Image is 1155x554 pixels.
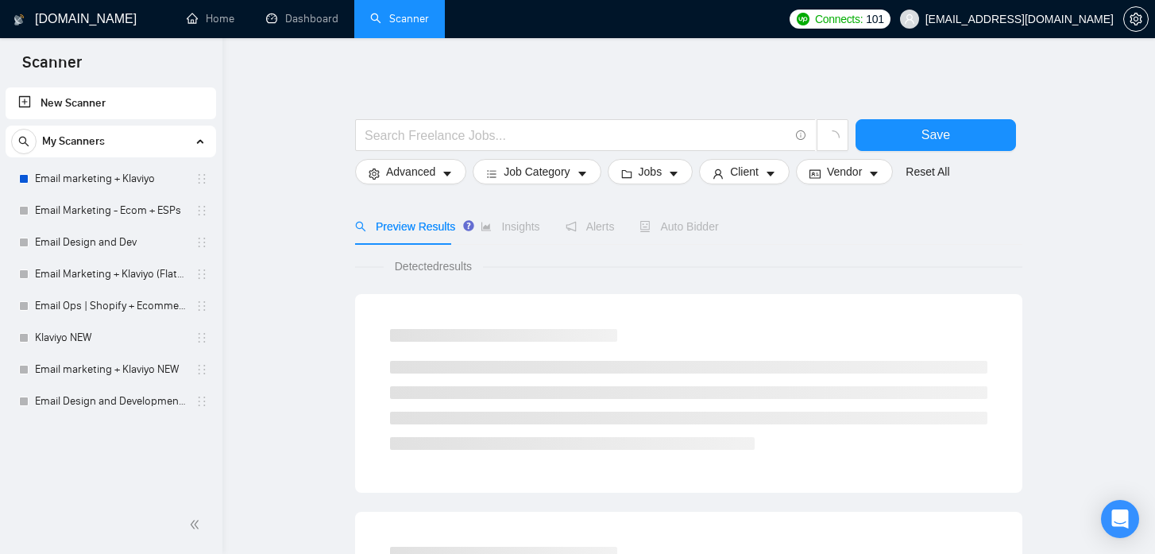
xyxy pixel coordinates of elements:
a: Reset All [906,163,949,180]
a: searchScanner [370,12,429,25]
span: Scanner [10,51,95,84]
span: Vendor [827,163,862,180]
a: homeHome [187,12,234,25]
span: Detected results [384,258,483,275]
span: caret-down [765,168,776,180]
img: upwork-logo.png [797,13,809,25]
span: holder [195,268,208,281]
a: Email marketing + Klaviyo [35,163,186,195]
button: setting [1123,6,1149,32]
span: area-chart [481,221,492,232]
span: robot [639,221,651,232]
span: loading [825,130,840,145]
span: My Scanners [42,126,105,157]
span: setting [1124,13,1148,25]
span: holder [195,363,208,376]
span: holder [195,204,208,217]
span: caret-down [668,168,679,180]
span: info-circle [796,130,806,141]
span: idcard [809,168,821,180]
span: user [713,168,724,180]
div: Open Intercom Messenger [1101,500,1139,538]
a: Email Marketing - Ecom + ESPs [35,195,186,227]
span: Connects: [815,10,863,28]
span: notification [566,221,577,232]
span: Alerts [566,220,615,233]
span: holder [195,331,208,344]
a: Email Design and Dev [35,227,186,258]
li: My Scanners [6,126,216,417]
img: logo [14,7,25,33]
span: caret-down [577,168,588,180]
span: Preview Results [355,220,455,233]
a: Email Design and Development (Structured Logic) [35,385,186,417]
span: Client [730,163,759,180]
span: search [355,221,366,232]
span: 101 [866,10,883,28]
li: New Scanner [6,87,216,119]
span: caret-down [868,168,879,180]
a: Klaviyo NEW [35,322,186,354]
span: holder [195,300,208,312]
span: Job Category [504,163,570,180]
span: folder [621,168,632,180]
button: Save [856,119,1016,151]
div: Tooltip anchor [462,219,476,233]
a: Email Ops | Shopify + Ecommerce [35,290,186,322]
button: search [11,129,37,154]
a: Email marketing + Klaviyo NEW [35,354,186,385]
button: folderJobscaret-down [608,159,693,184]
span: user [904,14,915,25]
button: idcardVendorcaret-down [796,159,893,184]
span: holder [195,236,208,249]
span: holder [195,395,208,408]
span: Jobs [639,163,662,180]
span: setting [369,168,380,180]
span: Auto Bidder [639,220,718,233]
span: search [12,136,36,147]
span: Insights [481,220,539,233]
a: setting [1123,13,1149,25]
span: caret-down [442,168,453,180]
button: userClientcaret-down [699,159,790,184]
span: Advanced [386,163,435,180]
button: barsJob Categorycaret-down [473,159,601,184]
span: bars [486,168,497,180]
a: dashboardDashboard [266,12,338,25]
a: Email Marketing + Klaviyo (Flat Logic) [35,258,186,290]
a: New Scanner [18,87,203,119]
span: Save [921,125,950,145]
button: settingAdvancedcaret-down [355,159,466,184]
span: double-left [189,517,205,533]
input: Search Freelance Jobs... [365,126,789,145]
span: holder [195,172,208,185]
